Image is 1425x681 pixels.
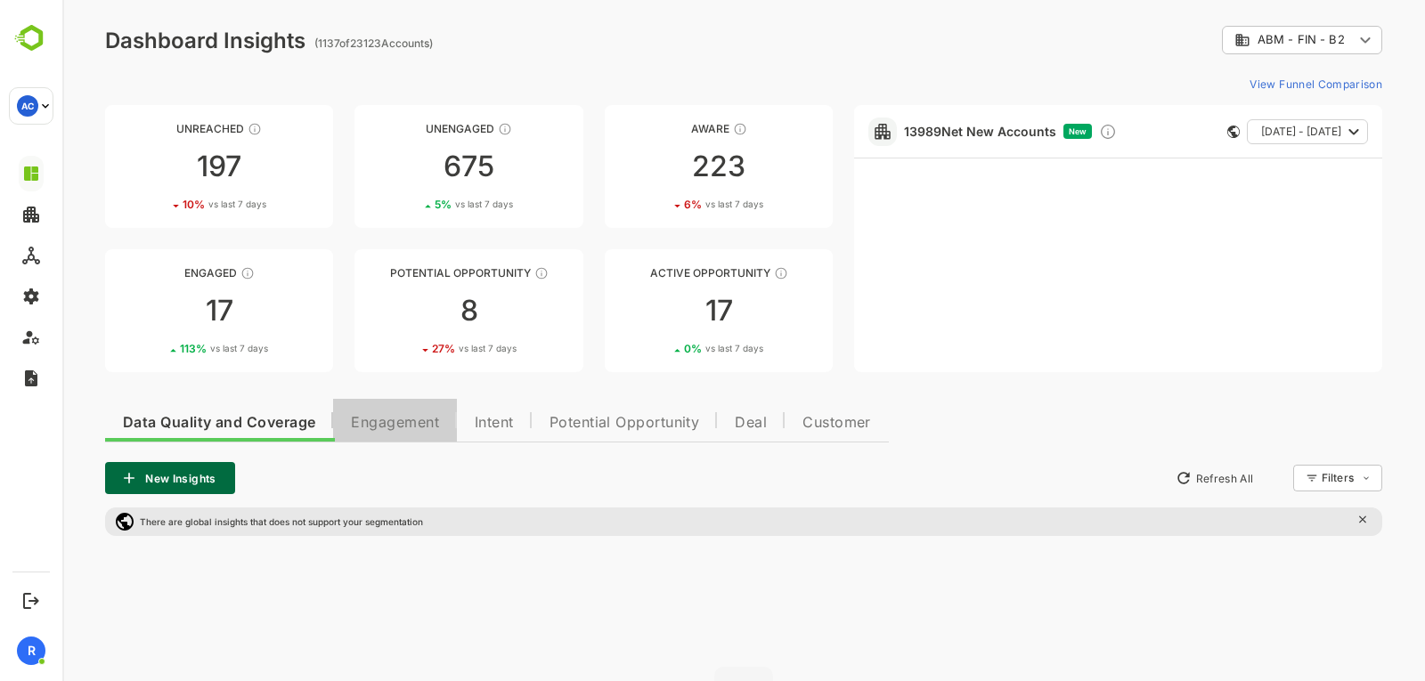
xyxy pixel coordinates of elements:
[292,105,520,228] a: UnengagedThese accounts have not shown enough engagement and need nurturing6755%vs last 7 days
[1180,69,1320,98] button: View Funnel Comparison
[77,516,361,527] p: There are global insights that does not support your segmentation
[43,249,271,372] a: EngagedThese accounts are warm, further nurturing would qualify them to MQAs17113%vs last 7 days
[672,416,704,430] span: Deal
[542,249,770,372] a: Active OpportunityThese accounts have open opportunities which might be at any of the Sales Stage...
[120,198,204,211] div: 10 %
[148,342,206,355] span: vs last 7 days
[178,266,192,280] div: These accounts are warm, further nurturing would qualify them to MQAs
[1105,464,1199,492] button: Refresh All
[1199,120,1279,143] span: [DATE] - [DATE]
[292,249,520,372] a: Potential OpportunityThese accounts are MQAs and can be passed on to Inside Sales827%vs last 7 days
[542,266,770,280] div: Active Opportunity
[19,588,43,612] button: Logout
[712,266,726,280] div: These accounts have open opportunities which might be at any of the Sales Stages
[393,198,451,211] span: vs last 7 days
[43,105,271,228] a: UnreachedThese accounts have not been engaged with for a defined time period19710%vs last 7 days
[396,342,454,355] span: vs last 7 days
[1185,119,1306,144] button: [DATE] - [DATE]
[292,122,520,135] div: Unengaged
[622,198,701,211] div: 6 %
[185,122,199,136] div: These accounts have not been engaged with for a defined time period
[487,416,638,430] span: Potential Opportunity
[1006,126,1024,136] span: New
[643,342,701,355] span: vs last 7 days
[43,266,271,280] div: Engaged
[370,342,454,355] div: 27 %
[43,152,271,181] div: 197
[542,152,770,181] div: 223
[43,296,271,325] div: 17
[43,462,173,494] button: New Insights
[17,636,45,665] div: R
[292,266,520,280] div: Potential Opportunity
[542,122,770,135] div: Aware
[9,21,54,55] img: BambooboxLogoMark.f1c84d78b4c51b1a7b5f700c9845e183.svg
[17,95,38,117] div: AC
[412,416,452,430] span: Intent
[1195,33,1282,46] span: ABM - FIN - B2
[1172,32,1291,48] div: ABM - FIN - B2
[1165,126,1177,138] div: This card does not support filter and segments
[292,152,520,181] div: 675
[671,122,685,136] div: These accounts have just entered the buying cycle and need further nurturing
[146,198,204,211] span: vs last 7 days
[289,416,377,430] span: Engagement
[542,105,770,228] a: AwareThese accounts have just entered the buying cycle and need further nurturing2236%vs last 7 days
[43,28,243,53] div: Dashboard Insights
[61,416,253,430] span: Data Quality and Coverage
[1160,23,1320,58] div: ABM - FIN - B2
[43,122,271,135] div: Unreached
[542,296,770,325] div: 17
[372,198,451,211] div: 5 %
[740,416,809,430] span: Customer
[1258,462,1320,494] div: Filters
[1037,123,1054,141] div: Discover new ICP-fit accounts showing engagement — via intent surges, anonymous website visits, L...
[842,124,994,139] a: 13989Net New Accounts
[622,342,701,355] div: 0 %
[472,266,486,280] div: These accounts are MQAs and can be passed on to Inside Sales
[643,198,701,211] span: vs last 7 days
[436,122,450,136] div: These accounts have not shown enough engagement and need nurturing
[118,342,206,355] div: 113 %
[292,296,520,325] div: 8
[252,36,370,50] ag: ( 1137 of 23123 Accounts)
[1259,471,1291,484] div: Filters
